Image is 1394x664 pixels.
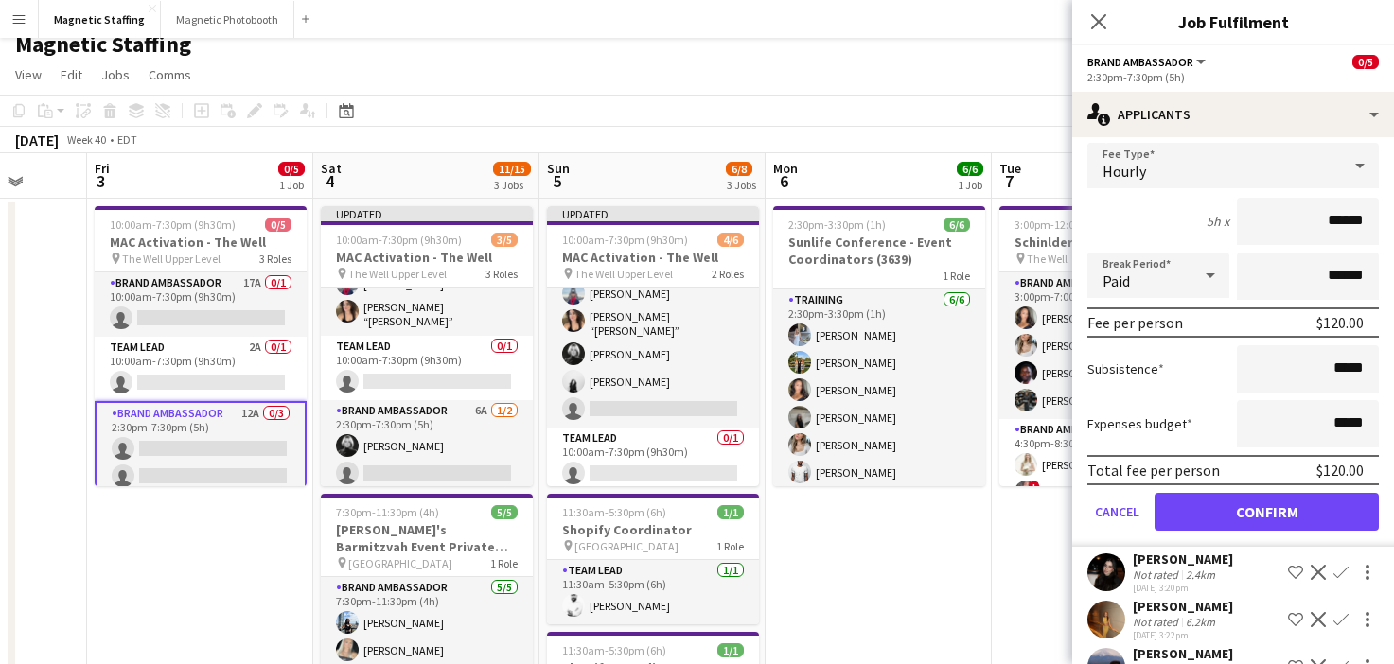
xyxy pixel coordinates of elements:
[490,556,518,570] span: 1 Role
[61,66,82,83] span: Edit
[773,289,985,491] app-card-role: Training6/62:30pm-3:30pm (1h)[PERSON_NAME][PERSON_NAME][PERSON_NAME][PERSON_NAME][PERSON_NAME][PE...
[321,160,342,177] span: Sat
[493,162,531,176] span: 11/15
[1103,271,1130,290] span: Paid
[321,238,533,336] app-card-role: Brand Ambassador2/210:00am-7:30pm (9h30m)[PERSON_NAME][PERSON_NAME] “[PERSON_NAME]” [PERSON_NAME]
[348,267,447,281] span: The Well Upper Level
[161,1,294,38] button: Magnetic Photobooth
[117,132,137,147] div: EDT
[321,206,533,486] app-job-card: Updated10:00am-7:30pm (9h30m)3/5MAC Activation - The Well The Well Upper Level3 RolesBrand Ambass...
[101,66,130,83] span: Jobs
[95,401,307,524] app-card-role: Brand Ambassador12A0/32:30pm-7:30pm (5h)
[1182,615,1219,629] div: 6.2km
[773,160,798,177] span: Mon
[348,556,452,570] span: [GEOGRAPHIC_DATA]
[943,269,970,283] span: 1 Role
[1087,415,1192,432] label: Expenses budget
[547,494,759,624] app-job-card: 11:30am-5:30pm (6h)1/1Shopify Coordinator [GEOGRAPHIC_DATA]1 RoleTeam Lead1/111:30am-5:30pm (6h)[...
[1015,218,1149,232] span: 3:00pm-12:00am (9h) (Wed)
[1087,55,1209,69] button: Brand Ambassador
[999,234,1211,251] h3: Schinlder Event 3174
[259,252,291,266] span: 3 Roles
[1133,550,1233,568] div: [PERSON_NAME]
[1087,70,1379,84] div: 2:30pm-7:30pm (5h)
[547,560,759,624] app-card-role: Team Lead1/111:30am-5:30pm (6h)[PERSON_NAME]
[141,62,199,87] a: Comms
[15,131,59,149] div: [DATE]
[318,170,342,192] span: 4
[485,267,518,281] span: 3 Roles
[1316,313,1364,332] div: $120.00
[1027,252,1068,266] span: The Well
[321,521,533,555] h3: [PERSON_NAME]'s Barmitzvah Event Private Residence
[1087,313,1183,332] div: Fee per person
[717,643,744,657] span: 1/1
[95,160,110,177] span: Fri
[1207,213,1229,230] div: 5h x
[999,206,1211,486] app-job-card: 3:00pm-12:00am (9h) (Wed)13/13Schinlder Event 3174 The Well4 RolesBrand Ambassador4/43:00pm-7:00p...
[547,206,759,486] app-job-card: Updated10:00am-7:30pm (9h30m)4/6MAC Activation - The Well The Well Upper Level2 RolesBrand Ambass...
[149,66,191,83] span: Comms
[770,170,798,192] span: 6
[726,162,752,176] span: 6/8
[110,218,236,232] span: 10:00am-7:30pm (9h30m)
[1087,55,1193,69] span: Brand Ambassador
[544,170,570,192] span: 5
[997,170,1021,192] span: 7
[958,178,982,192] div: 1 Job
[62,132,110,147] span: Week 40
[1087,461,1220,480] div: Total fee per person
[95,206,307,486] app-job-card: 10:00am-7:30pm (9h30m)0/5MAC Activation - The Well The Well Upper Level3 RolesBrand Ambassador17A...
[491,505,518,519] span: 5/5
[999,419,1211,593] app-card-role: Brand Ambassador5/54:30pm-8:30pm (4h)[PERSON_NAME]![PERSON_NAME]
[944,218,970,232] span: 6/6
[562,643,666,657] span: 11:30am-5:30pm (6h)
[1133,645,1233,662] div: [PERSON_NAME]
[321,249,533,266] h3: MAC Activation - The Well
[547,160,570,177] span: Sun
[773,206,985,486] app-job-card: 2:30pm-3:30pm (1h)6/6Sunlife Conference - Event Coordinators (3639)1 RoleTraining6/62:30pm-3:30pm...
[94,62,137,87] a: Jobs
[999,272,1211,419] app-card-role: Brand Ambassador4/43:00pm-7:00pm (4h)[PERSON_NAME][PERSON_NAME][PERSON_NAME][PERSON_NAME]
[122,252,221,266] span: The Well Upper Level
[1133,629,1233,641] div: [DATE] 3:22pm
[574,267,673,281] span: The Well Upper Level
[562,505,666,519] span: 11:30am-5:30pm (6h)
[717,505,744,519] span: 1/1
[547,521,759,538] h3: Shopify Coordinator
[716,539,744,553] span: 1 Role
[265,218,291,232] span: 0/5
[547,428,759,492] app-card-role: Team Lead0/110:00am-7:30pm (9h30m)
[574,539,679,553] span: [GEOGRAPHIC_DATA]
[494,178,530,192] div: 3 Jobs
[278,162,305,176] span: 0/5
[1029,481,1040,492] span: !
[1072,9,1394,34] h3: Job Fulfilment
[92,170,110,192] span: 3
[336,233,462,247] span: 10:00am-7:30pm (9h30m)
[321,400,533,492] app-card-role: Brand Ambassador6A1/22:30pm-7:30pm (5h)[PERSON_NAME]
[1087,360,1164,377] label: Subsistence
[547,249,759,266] h3: MAC Activation - The Well
[999,160,1021,177] span: Tue
[15,30,191,59] h1: Magnetic Staffing
[336,505,439,519] span: 7:30pm-11:30pm (4h)
[712,267,744,281] span: 2 Roles
[1133,568,1182,582] div: Not rated
[717,233,744,247] span: 4/6
[773,234,985,268] h3: Sunlife Conference - Event Coordinators (3639)
[39,1,161,38] button: Magnetic Staffing
[8,62,49,87] a: View
[321,206,533,221] div: Updated
[1072,92,1394,137] div: Applicants
[1133,582,1233,594] div: [DATE] 3:20pm
[95,337,307,401] app-card-role: Team Lead2A0/110:00am-7:30pm (9h30m)
[957,162,983,176] span: 6/6
[15,66,42,83] span: View
[727,178,756,192] div: 3 Jobs
[53,62,90,87] a: Edit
